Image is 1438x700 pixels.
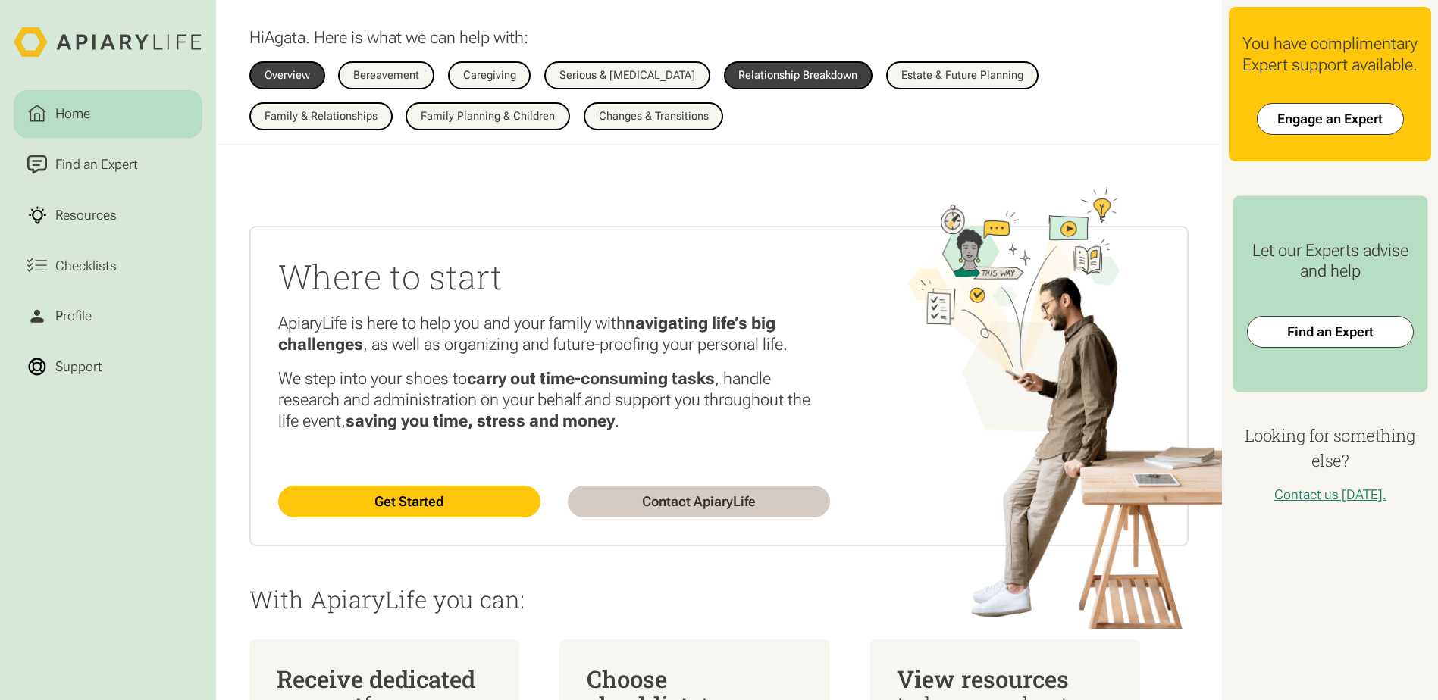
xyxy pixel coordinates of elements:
[278,313,775,354] strong: navigating life’s big challenges
[14,141,202,188] a: Find an Expert
[278,486,540,517] a: Get Started
[353,70,419,81] div: Bereavement
[14,292,202,339] a: Profile
[52,104,94,124] div: Home
[52,255,121,276] div: Checklists
[52,205,121,226] div: Resources
[14,192,202,239] a: Resources
[249,61,325,89] a: Overview
[278,313,830,355] p: ApiaryLife is here to help you and your family with , as well as organizing and future-proofing y...
[901,70,1023,81] div: Estate & Future Planning
[14,343,202,390] a: Support
[52,306,96,327] div: Profile
[886,61,1039,89] a: Estate & Future Planning
[584,102,724,130] a: Changes & Transitions
[249,27,528,48] p: Hi . Here is what we can help with:
[463,70,516,81] div: Caregiving
[278,254,830,299] h2: Where to start
[249,586,1189,612] p: With ApiaryLife you can:
[421,111,555,122] div: Family Planning & Children
[1229,423,1431,473] h4: Looking for something else?
[1257,103,1404,135] a: Engage an Expert
[265,27,305,47] span: Agata
[559,70,695,81] div: Serious & [MEDICAL_DATA]
[278,368,830,431] p: We step into your shoes to , handle research and administration on your behalf and support you th...
[599,111,709,122] div: Changes & Transitions
[14,242,202,289] a: Checklists
[406,102,570,130] a: Family Planning & Children
[448,61,531,89] a: Caregiving
[1274,486,1386,502] a: Contact us [DATE].
[738,70,857,81] div: Relationship Breakdown
[544,61,710,89] a: Serious & [MEDICAL_DATA]
[1247,316,1414,348] a: Find an Expert
[1242,33,1418,76] div: You have complimentary Expert support available.
[467,368,715,388] strong: carry out time-consuming tasks
[265,111,378,122] div: Family & Relationships
[724,61,873,89] a: Relationship Breakdown
[52,155,142,175] div: Find an Expert
[52,357,106,377] div: Support
[568,486,830,517] a: Contact ApiaryLife
[249,102,393,130] a: Family & Relationships
[14,90,202,137] a: Home
[1247,240,1414,283] div: Let our Experts advise and help
[897,663,1069,694] span: View resources
[346,411,615,430] strong: saving you time, stress and money
[338,61,434,89] a: Bereavement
